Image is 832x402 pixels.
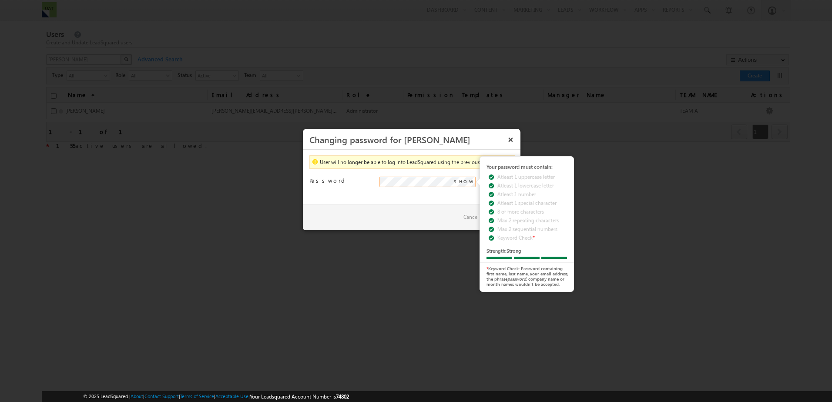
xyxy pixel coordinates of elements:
li: Keyword Check [489,234,570,243]
span: © 2025 LeadSquared | | | | | [83,392,349,401]
a: Contact Support [144,393,179,399]
span: SHOW [454,178,473,185]
a: About [131,393,143,399]
span: Strength: [486,248,507,254]
i: password [507,276,526,281]
span: Strong [507,248,521,254]
li: Atleast 1 uppercase letter [489,173,570,182]
span: User will no longer be able to log into LeadSquared using the previous password. [320,159,504,165]
li: 8 or more characters [489,208,570,217]
span: Your Leadsquared Account Number is [250,393,349,400]
a: Terms of Service [180,393,214,399]
a: Acceptable Use [215,393,248,399]
span: Keyword Check: Password containing first name, last name, your email address, the phrase , compan... [486,266,568,287]
li: Max 2 sequential numbers [489,225,570,234]
label: Password [309,177,374,184]
a: Cancel [459,211,483,224]
h3: Changing password for [PERSON_NAME] [309,132,503,147]
div: Your password must contain: [486,163,570,171]
li: Atleast 1 special character [489,199,570,208]
li: Max 2 repeating characters [489,217,570,225]
li: Atleast 1 lowercase letter [489,182,570,191]
button: × [503,132,517,147]
span: 74802 [336,393,349,400]
li: Atleast 1 number [489,191,570,199]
